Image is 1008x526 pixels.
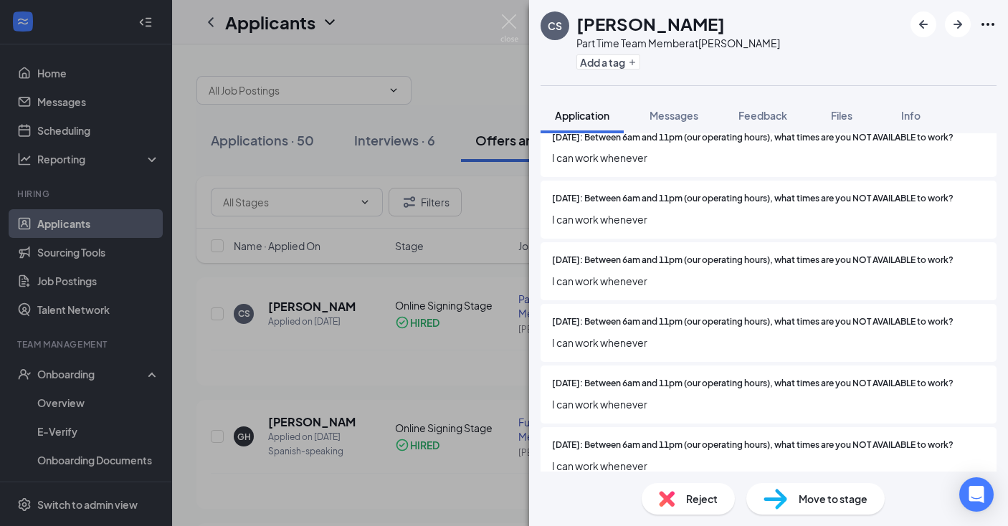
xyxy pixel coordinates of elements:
[949,16,966,33] svg: ArrowRight
[910,11,936,37] button: ArrowLeftNew
[552,396,985,412] span: I can work whenever
[831,109,852,122] span: Files
[548,19,562,33] div: CS
[576,36,780,50] div: Part Time Team Member at [PERSON_NAME]
[555,109,609,122] span: Application
[650,109,698,122] span: Messages
[959,477,994,512] div: Open Intercom Messenger
[576,11,725,36] h1: [PERSON_NAME]
[576,54,640,70] button: PlusAdd a tag
[628,58,637,67] svg: Plus
[738,109,787,122] span: Feedback
[979,16,997,33] svg: Ellipses
[552,131,954,145] span: [DATE]: Between 6am and 11pm (our operating hours), what times are you NOT AVAILABLE to work?
[552,273,985,289] span: I can work whenever
[799,491,867,507] span: Move to stage
[552,439,954,452] span: [DATE]: Between 6am and 11pm (our operating hours), what times are you NOT AVAILABLE to work?
[552,150,985,166] span: I can work whenever
[686,491,718,507] span: Reject
[552,377,954,391] span: [DATE]: Between 6am and 11pm (our operating hours), what times are you NOT AVAILABLE to work?
[945,11,971,37] button: ArrowRight
[552,192,954,206] span: [DATE]: Between 6am and 11pm (our operating hours), what times are you NOT AVAILABLE to work?
[552,315,954,329] span: [DATE]: Between 6am and 11pm (our operating hours), what times are you NOT AVAILABLE to work?
[552,254,954,267] span: [DATE]: Between 6am and 11pm (our operating hours), what times are you NOT AVAILABLE to work?
[552,458,985,474] span: I can work whenever
[915,16,932,33] svg: ArrowLeftNew
[552,335,985,350] span: I can work whenever
[901,109,921,122] span: Info
[552,211,985,227] span: I can work whenever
